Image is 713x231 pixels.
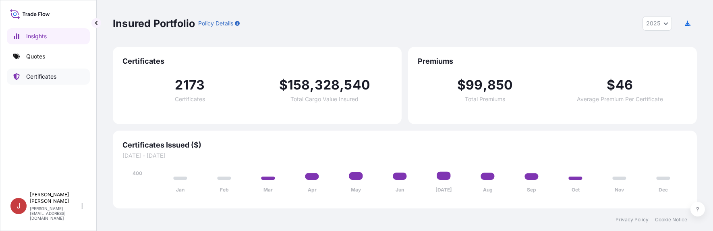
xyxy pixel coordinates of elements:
[466,79,483,92] span: 99
[457,79,466,92] span: $
[263,187,273,193] tspan: Mar
[176,187,184,193] tspan: Jan
[122,56,392,66] span: Certificates
[7,69,90,85] a: Certificates
[133,170,142,176] tspan: 400
[616,216,649,223] a: Privacy Policy
[351,187,361,193] tspan: May
[527,187,536,193] tspan: Sep
[113,17,195,30] p: Insured Portfolio
[615,187,624,193] tspan: Nov
[483,187,493,193] tspan: Aug
[310,79,314,92] span: ,
[607,79,615,92] span: $
[655,216,687,223] a: Cookie Notice
[30,206,80,221] p: [PERSON_NAME][EMAIL_ADDRESS][DOMAIN_NAME]
[30,191,80,204] p: [PERSON_NAME] [PERSON_NAME]
[288,79,310,92] span: 158
[279,79,288,92] span: $
[175,96,205,102] span: Certificates
[659,187,668,193] tspan: Dec
[465,96,505,102] span: Total Premiums
[646,19,660,27] span: 2025
[122,152,687,160] span: [DATE] - [DATE]
[344,79,370,92] span: 540
[435,187,452,193] tspan: [DATE]
[418,56,687,66] span: Premiums
[122,140,687,150] span: Certificates Issued ($)
[487,79,513,92] span: 850
[616,79,633,92] span: 46
[315,79,340,92] span: 328
[26,52,45,60] p: Quotes
[175,79,205,92] span: 2173
[340,79,344,92] span: ,
[17,202,21,210] span: J
[7,28,90,44] a: Insights
[26,73,56,81] p: Certificates
[7,48,90,65] a: Quotes
[26,32,47,40] p: Insights
[220,187,229,193] tspan: Feb
[577,96,663,102] span: Average Premium Per Certificate
[308,187,317,193] tspan: Apr
[643,16,672,31] button: Year Selector
[198,19,233,27] p: Policy Details
[290,96,359,102] span: Total Cargo Value Insured
[483,79,487,92] span: ,
[396,187,404,193] tspan: Jun
[572,187,580,193] tspan: Oct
